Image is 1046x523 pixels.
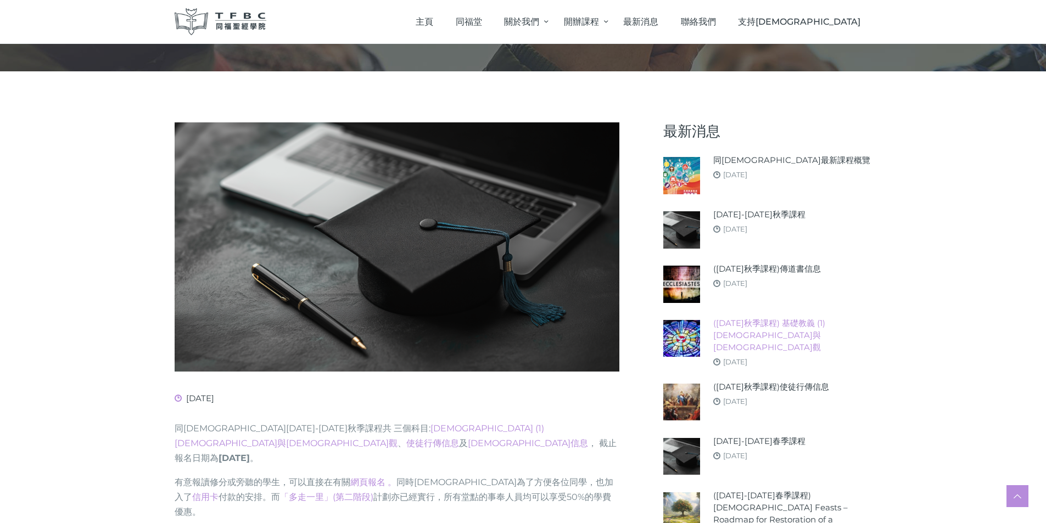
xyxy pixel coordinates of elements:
a: [DATE]-[DATE]秋季課程 [713,209,806,221]
img: 同福聖經學院最新課程概覽 [663,157,700,194]
a: Scroll to top [1006,485,1028,507]
img: 2025-26年秋季課程 [663,211,700,248]
a: [DATE] [723,279,747,288]
strong: [DATE] [219,453,250,463]
img: 同福聖經學院 TFBC [175,8,267,35]
a: ([DATE]秋季課程) 基礎教義 (1) [DEMOGRAPHIC_DATA]與[DEMOGRAPHIC_DATA]觀 [713,317,872,353]
span: [DATE] [175,393,214,403]
span: 主頁 [416,16,433,27]
a: ([DATE]秋季課程)使徒行傳信息 [713,381,829,393]
img: (2025年秋季課程)傳道書信息 [663,266,700,302]
a: 主頁 [405,5,445,38]
p: 有意報讀修分或旁聽的學生，可以直接在有關 同時[DEMOGRAPHIC_DATA]為了方便各位同學，也加入了 付款的安排。而 計劃亦已經實行，所有堂點的事奉人員均可以享受50%的學費優惠。 [175,475,619,520]
span: 關於我們 [504,16,539,27]
a: [DATE] [723,357,747,366]
span: 支持[DEMOGRAPHIC_DATA] [738,16,860,27]
a: 關於我們 [493,5,552,38]
a: 同福堂 [444,5,493,38]
p: 同[DEMOGRAPHIC_DATA][DATE]-[DATE]秋季課程共 三 [175,421,619,466]
a: [DATE]-[DATE]春季課程 [713,435,806,447]
a: 支持[DEMOGRAPHIC_DATA] [727,5,872,38]
h5: 最新消息 [663,122,872,140]
span: 、 [398,438,459,448]
a: 信用卡 [192,492,219,502]
a: 聯絡我們 [669,5,727,38]
a: [DEMOGRAPHIC_DATA]信息 [468,438,588,448]
img: (2025年秋季課程)使徒行傳信息 [663,384,700,420]
img: 2024-25年春季課程 [663,438,700,475]
a: [DATE] [723,224,747,233]
a: [DATE] [723,170,747,179]
span: 及 [459,438,588,448]
a: [DATE] [723,451,747,460]
span: 開辦課程 [564,16,599,27]
a: [DATE] [723,397,747,406]
a: 「多走一里」(第二階段) [280,492,373,502]
a: ([DATE]秋季課程)傳道書信息 [713,263,821,275]
a: 最新消息 [612,5,670,38]
span: 聯絡我們 [681,16,716,27]
span: 同福堂 [456,16,482,27]
span: 最新消息 [623,16,658,27]
a: 使徒行傳信息 [406,438,459,448]
a: 同[DEMOGRAPHIC_DATA]最新課程概覽 [713,154,870,166]
img: (2025年秋季課程) 基礎教義 (1) 聖靈觀與教會觀 [663,320,700,357]
a: 開辦課程 [552,5,612,38]
a: 網頁報名 。 [350,477,396,487]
